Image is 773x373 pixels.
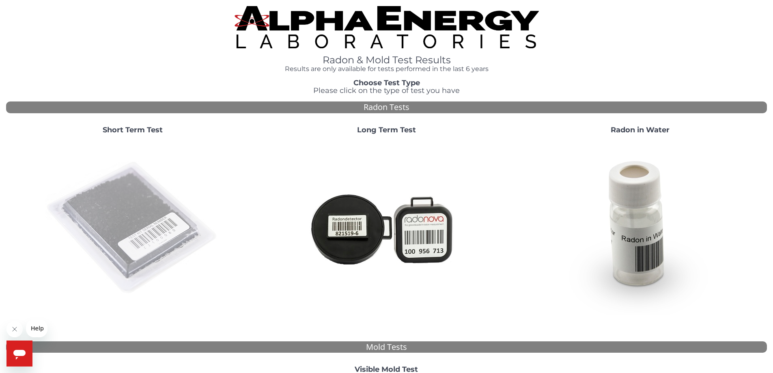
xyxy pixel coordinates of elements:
span: Please click on the type of test you have [313,86,460,95]
h1: Radon & Mold Test Results [235,55,539,65]
img: ShortTerm.jpg [45,141,220,315]
div: Mold Tests [6,341,767,353]
strong: Radon in Water [611,125,670,134]
strong: Long Term Test [357,125,416,134]
img: TightCrop.jpg [235,6,539,48]
iframe: Button to launch messaging window [6,341,32,367]
strong: Short Term Test [103,125,163,134]
h4: Results are only available for tests performed in the last 6 years [235,65,539,73]
iframe: Message from company [26,319,47,337]
strong: Choose Test Type [353,78,420,87]
iframe: Close message [6,321,23,337]
img: RadoninWater.jpg [553,141,727,315]
img: Radtrak2vsRadtrak3.jpg [299,141,474,315]
div: Radon Tests [6,101,767,113]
